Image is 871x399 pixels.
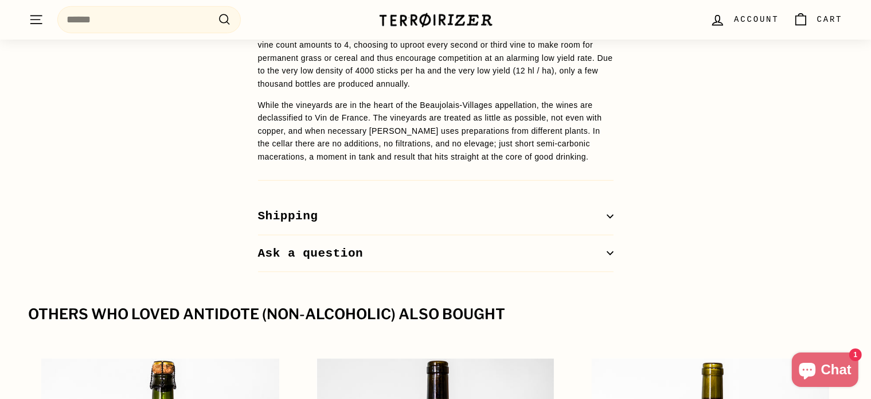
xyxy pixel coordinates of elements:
[29,307,843,323] div: Others who loved Antidote (Non-Alcoholic) also bought
[817,13,843,26] span: Cart
[703,3,786,37] a: Account
[788,352,862,390] inbox-online-store-chat: Shopify online store chat
[258,235,614,273] button: Ask a question
[734,13,779,26] span: Account
[258,99,614,163] p: While the vineyards are in the heart of the Beaujolais-Villages appellation, the wines are declas...
[258,198,614,235] button: Shipping
[786,3,850,37] a: Cart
